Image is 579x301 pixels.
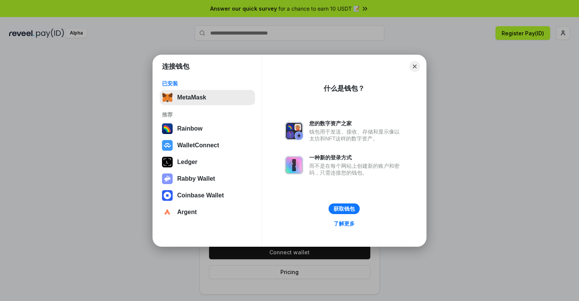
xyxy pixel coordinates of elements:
img: svg+xml,%3Csvg%20xmlns%3D%22http%3A%2F%2Fwww.w3.org%2F2000%2Fsvg%22%20width%3D%2228%22%20height%3... [162,157,173,167]
button: 获取钱包 [329,203,360,214]
button: Rainbow [160,121,255,136]
button: WalletConnect [160,138,255,153]
div: Rabby Wallet [177,175,215,182]
a: 了解更多 [329,219,359,229]
button: Argent [160,205,255,220]
button: MetaMask [160,90,255,105]
div: 什么是钱包？ [324,84,365,93]
img: svg+xml,%3Csvg%20width%3D%22120%22%20height%3D%22120%22%20viewBox%3D%220%200%20120%20120%22%20fil... [162,123,173,134]
div: MetaMask [177,94,206,101]
button: Coinbase Wallet [160,188,255,203]
div: Ledger [177,159,197,165]
div: Argent [177,209,197,216]
div: 钱包用于发送、接收、存储和显示像以太坊和NFT这样的数字资产。 [309,128,403,142]
button: Ledger [160,154,255,170]
div: WalletConnect [177,142,219,149]
img: svg+xml,%3Csvg%20width%3D%2228%22%20height%3D%2228%22%20viewBox%3D%220%200%2028%2028%22%20fill%3D... [162,140,173,151]
img: svg+xml,%3Csvg%20fill%3D%22none%22%20height%3D%2233%22%20viewBox%3D%220%200%2035%2033%22%20width%... [162,92,173,103]
div: 推荐 [162,111,253,118]
img: svg+xml,%3Csvg%20width%3D%2228%22%20height%3D%2228%22%20viewBox%3D%220%200%2028%2028%22%20fill%3D... [162,190,173,201]
div: 您的数字资产之家 [309,120,403,127]
div: 而不是在每个网站上创建新的账户和密码，只需连接您的钱包。 [309,162,403,176]
div: Rainbow [177,125,203,132]
div: 了解更多 [334,220,355,227]
div: 已安装 [162,80,253,87]
div: Coinbase Wallet [177,192,224,199]
div: 一种新的登录方式 [309,154,403,161]
h1: 连接钱包 [162,62,189,71]
button: Close [409,61,420,72]
img: svg+xml,%3Csvg%20width%3D%2228%22%20height%3D%2228%22%20viewBox%3D%220%200%2028%2028%22%20fill%3D... [162,207,173,217]
button: Rabby Wallet [160,171,255,186]
img: svg+xml,%3Csvg%20xmlns%3D%22http%3A%2F%2Fwww.w3.org%2F2000%2Fsvg%22%20fill%3D%22none%22%20viewBox... [285,156,303,174]
img: svg+xml,%3Csvg%20xmlns%3D%22http%3A%2F%2Fwww.w3.org%2F2000%2Fsvg%22%20fill%3D%22none%22%20viewBox... [285,122,303,140]
img: svg+xml,%3Csvg%20xmlns%3D%22http%3A%2F%2Fwww.w3.org%2F2000%2Fsvg%22%20fill%3D%22none%22%20viewBox... [162,173,173,184]
div: 获取钱包 [334,205,355,212]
